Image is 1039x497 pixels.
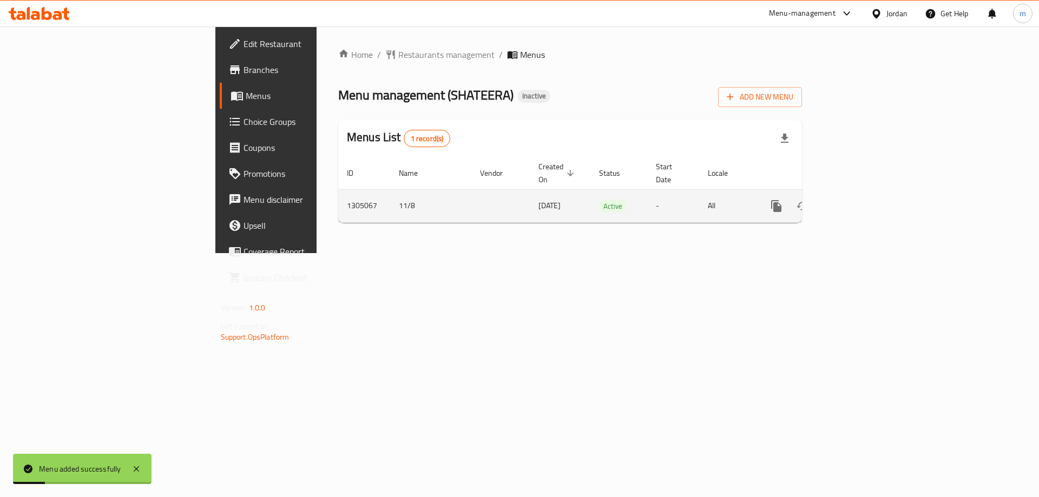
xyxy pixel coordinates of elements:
a: Choice Groups [220,109,389,135]
a: Support.OpsPlatform [221,330,290,344]
span: Status [599,167,634,180]
span: Restaurants management [398,48,495,61]
span: Name [399,167,432,180]
span: Version: [221,301,247,315]
span: Get support on: [221,319,271,333]
a: Menu disclaimer [220,187,389,213]
a: Upsell [220,213,389,238]
span: Grocery Checklist [244,271,380,284]
th: Actions [755,157,876,190]
div: Export file [772,125,798,151]
span: Coupons [244,141,380,154]
nav: breadcrumb [338,48,802,61]
span: Start Date [656,160,686,186]
span: Created On [538,160,577,186]
a: Grocery Checklist [220,264,389,290]
span: 1 record(s) [404,134,450,144]
span: Menus [246,89,380,102]
span: Menus [520,48,545,61]
span: Choice Groups [244,115,380,128]
span: Inactive [518,91,550,101]
td: - [647,189,699,222]
td: All [699,189,755,222]
span: Menu disclaimer [244,193,380,206]
span: Promotions [244,167,380,180]
table: enhanced table [338,157,876,223]
span: Locale [708,167,742,180]
button: more [764,193,790,219]
div: Menu-management [769,7,836,20]
div: Total records count [404,130,451,147]
span: [DATE] [538,198,561,213]
span: m [1020,8,1026,19]
span: 1.0.0 [249,301,266,315]
span: Active [599,200,627,213]
span: Menu management ( SHATEERA ) [338,83,514,107]
span: Upsell [244,219,380,232]
span: Add New Menu [727,90,793,104]
a: Coupons [220,135,389,161]
a: Branches [220,57,389,83]
span: ID [347,167,367,180]
a: Restaurants management [385,48,495,61]
span: Coverage Report [244,245,380,258]
a: Promotions [220,161,389,187]
li: / [499,48,503,61]
div: Inactive [518,90,550,103]
span: Vendor [480,167,517,180]
div: Jordan [886,8,908,19]
div: Menu added successfully [39,463,121,475]
a: Coverage Report [220,238,389,264]
a: Menus [220,83,389,109]
a: Edit Restaurant [220,31,389,57]
button: Add New Menu [718,87,802,107]
td: 11/8 [390,189,471,222]
h2: Menus List [347,129,450,147]
span: Branches [244,63,380,76]
span: Edit Restaurant [244,37,380,50]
